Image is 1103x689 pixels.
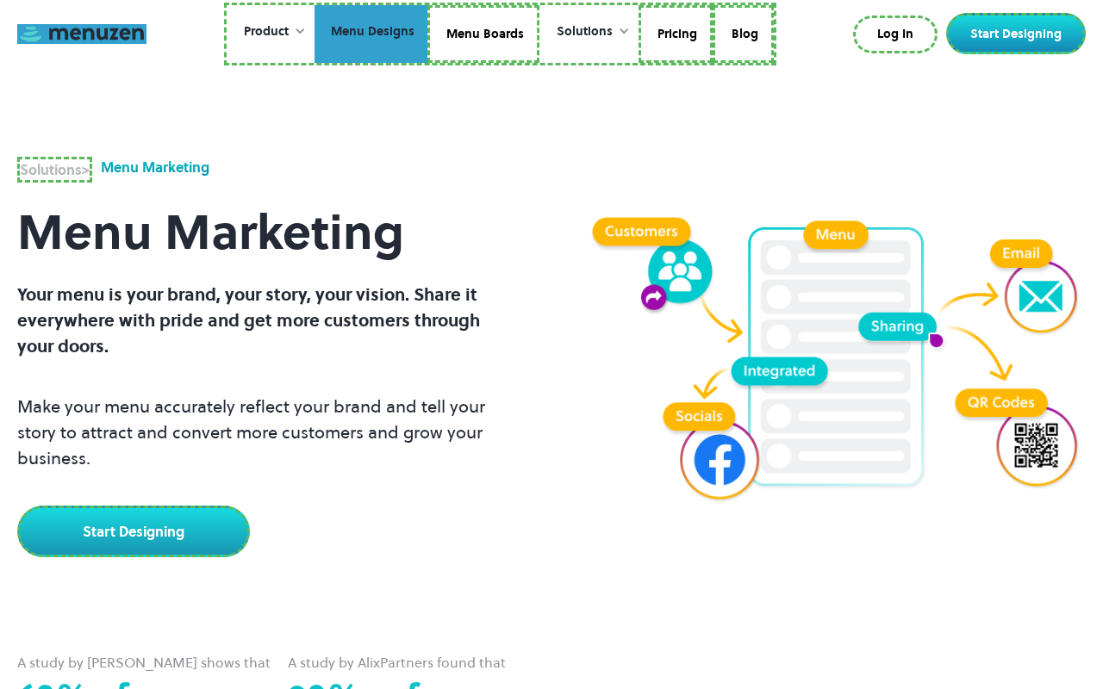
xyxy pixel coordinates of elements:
[17,654,274,672] div: A study by [PERSON_NAME] shows that
[17,157,92,183] a: Solutions>
[17,183,517,282] h1: Menu Marketing
[853,16,938,53] a: Log In
[539,5,639,59] div: Solutions
[946,13,1086,54] a: Start Designing
[17,282,517,359] p: Your menu is your brand, your story, your vision. Share it everywhere with pride and get more cus...
[427,5,539,64] a: Menu Boards
[288,654,545,672] div: A study by AlixPartners found that
[20,160,82,179] strong: Solutions
[17,506,250,557] a: Start Designing
[315,5,427,64] a: Menu Designs
[17,394,517,471] p: Make your menu accurately reflect your brand and tell your story to attract and convert more cust...
[20,159,90,180] div: >
[101,157,209,183] div: Menu Marketing
[227,5,315,59] div: Product
[639,5,713,64] a: Pricing
[244,22,289,41] div: Product
[713,5,774,64] a: Blog
[557,22,613,41] div: Solutions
